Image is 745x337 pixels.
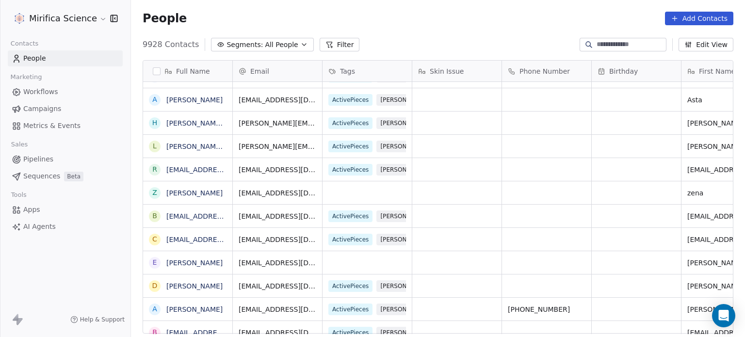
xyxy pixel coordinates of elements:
a: Campaigns [8,101,123,117]
a: SequencesBeta [8,168,123,184]
span: 9928 Contacts [143,39,199,50]
span: ActivePieces [328,304,372,315]
span: Campaigns [23,104,61,114]
span: ActivePieces [328,210,372,222]
a: AI Agents [8,219,123,235]
span: Full Name [176,66,210,76]
span: [EMAIL_ADDRESS][DOMAIN_NAME] [239,305,316,314]
div: A [152,95,157,105]
span: [PERSON_NAME][URL] [376,234,449,245]
button: Mirifica Science [12,10,103,27]
span: [EMAIL_ADDRESS][DOMAIN_NAME] [239,281,316,291]
span: Phone Number [519,66,570,76]
div: Skin Issue [412,61,502,81]
a: [PERSON_NAME] [166,96,223,104]
a: Help & Support [70,316,125,323]
button: Edit View [679,38,733,51]
span: [PHONE_NUMBER] [508,305,585,314]
span: Contacts [6,36,43,51]
a: People [8,50,123,66]
a: Pipelines [8,151,123,167]
span: Apps [23,205,40,215]
span: [EMAIL_ADDRESS][DOMAIN_NAME] [239,188,316,198]
span: [EMAIL_ADDRESS][DOMAIN_NAME] [239,258,316,268]
div: Tags [323,61,412,81]
span: [PERSON_NAME][URL] [376,141,449,152]
span: [PERSON_NAME][URL] [376,304,449,315]
span: [EMAIL_ADDRESS][DOMAIN_NAME] [239,211,316,221]
span: Marketing [6,70,46,84]
span: [PERSON_NAME][EMAIL_ADDRESS][PERSON_NAME][DOMAIN_NAME] [239,142,316,151]
div: Full Name [143,61,232,81]
div: Open Intercom Messenger [712,304,735,327]
a: [EMAIL_ADDRESS][DOMAIN_NAME] [166,212,285,220]
span: ActivePieces [328,117,372,129]
span: ActivePieces [328,234,372,245]
a: [PERSON_NAME] [166,282,223,290]
span: Metrics & Events [23,121,81,131]
div: E [153,257,157,268]
span: First Name [699,66,735,76]
a: [PERSON_NAME] [166,305,223,313]
a: [PERSON_NAME] [166,189,223,197]
div: Birthday [592,61,681,81]
a: Workflows [8,84,123,100]
span: Mirifica Science [29,12,97,25]
div: z [152,188,157,198]
button: Add Contacts [665,12,733,25]
div: h [152,118,158,128]
a: Apps [8,202,123,218]
button: Filter [320,38,360,51]
span: Email [250,66,269,76]
div: grid [143,82,233,334]
span: ActivePieces [328,280,372,292]
span: [PERSON_NAME][EMAIL_ADDRESS][DOMAIN_NAME] [239,118,316,128]
span: [EMAIL_ADDRESS][DOMAIN_NAME] [239,235,316,244]
div: l [153,141,157,151]
span: Tools [7,188,31,202]
a: [EMAIL_ADDRESS][DOMAIN_NAME] [166,329,285,337]
span: [PERSON_NAME][URL] [376,94,449,106]
span: ActivePieces [328,94,372,106]
span: All People [265,40,298,50]
span: Segments: [227,40,263,50]
span: ActivePieces [328,164,372,176]
img: MIRIFICA%20science_logo_icon-big.png [14,13,25,24]
div: c [152,234,157,244]
span: People [143,11,187,26]
span: People [23,53,46,64]
span: ActivePieces [328,141,372,152]
span: [PERSON_NAME][URL] [376,280,449,292]
div: b [152,211,157,221]
a: [PERSON_NAME] [166,259,223,267]
a: [EMAIL_ADDRESS][DOMAIN_NAME] [166,236,285,243]
span: Sequences [23,171,60,181]
span: AI Agents [23,222,56,232]
div: A [152,304,157,314]
span: [PERSON_NAME][URL] [376,164,449,176]
span: [PERSON_NAME][URL] [376,117,449,129]
span: [EMAIL_ADDRESS][DOMAIN_NAME] [239,165,316,175]
span: Beta [64,172,83,181]
span: [PERSON_NAME][URL] [376,210,449,222]
div: Phone Number [502,61,591,81]
span: Workflows [23,87,58,97]
a: [PERSON_NAME][EMAIL_ADDRESS][DOMAIN_NAME] [166,119,341,127]
a: [EMAIL_ADDRESS][DOMAIN_NAME] [166,166,285,174]
span: Help & Support [80,316,125,323]
div: r [152,164,157,175]
div: Email [233,61,322,81]
span: [EMAIL_ADDRESS][DOMAIN_NAME] [239,95,316,105]
a: [PERSON_NAME][EMAIL_ADDRESS][PERSON_NAME][DOMAIN_NAME] [166,143,398,150]
span: Sales [7,137,32,152]
div: D [152,281,158,291]
span: Tags [340,66,355,76]
span: Pipelines [23,154,53,164]
a: Metrics & Events [8,118,123,134]
span: Birthday [609,66,638,76]
span: Skin Issue [430,66,464,76]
